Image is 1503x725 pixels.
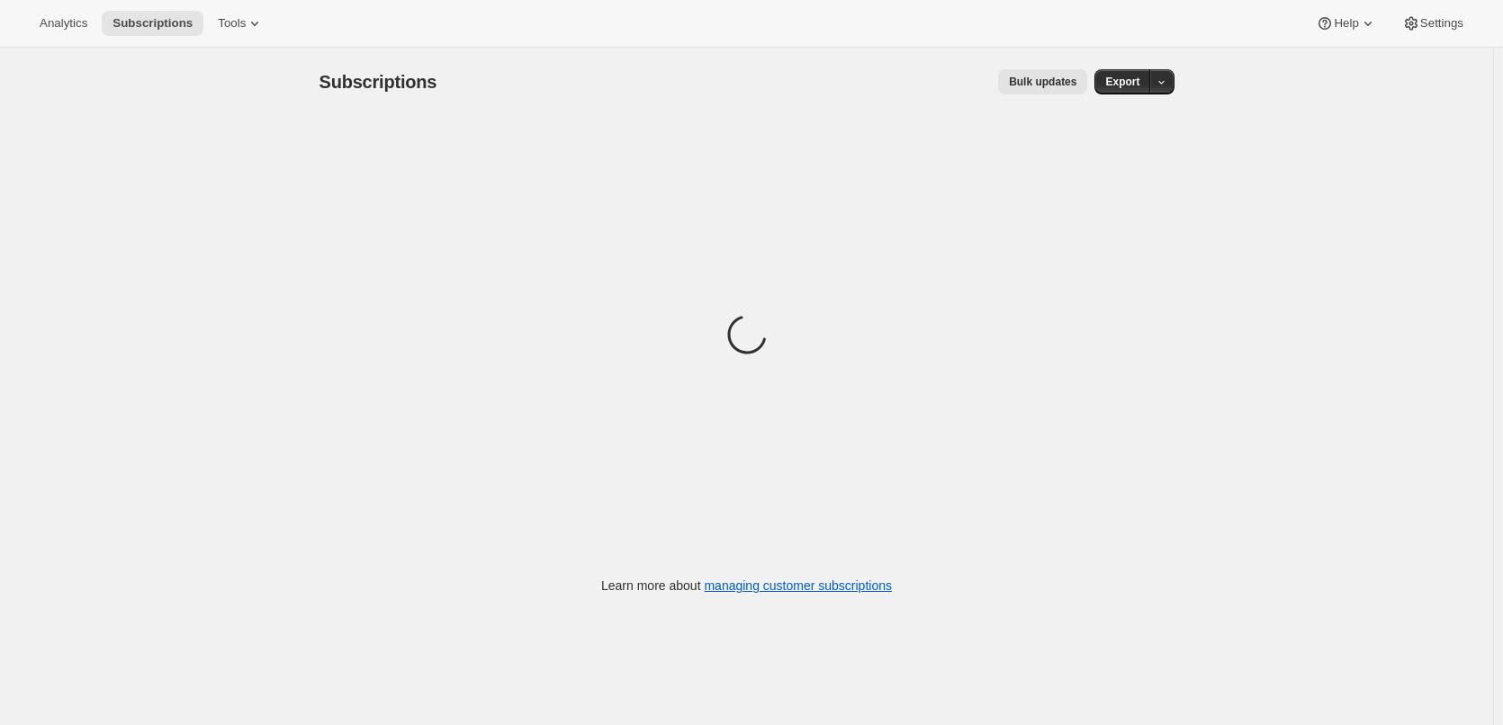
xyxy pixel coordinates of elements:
[207,11,274,36] button: Tools
[218,16,246,31] span: Tools
[601,577,892,595] p: Learn more about
[704,578,892,593] a: managing customer subscriptions
[1009,75,1076,89] span: Bulk updates
[102,11,203,36] button: Subscriptions
[319,72,437,92] span: Subscriptions
[1105,75,1139,89] span: Export
[112,16,193,31] span: Subscriptions
[1334,16,1358,31] span: Help
[1305,11,1387,36] button: Help
[998,69,1087,94] button: Bulk updates
[40,16,87,31] span: Analytics
[29,11,98,36] button: Analytics
[1420,16,1463,31] span: Settings
[1391,11,1474,36] button: Settings
[1094,69,1150,94] button: Export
